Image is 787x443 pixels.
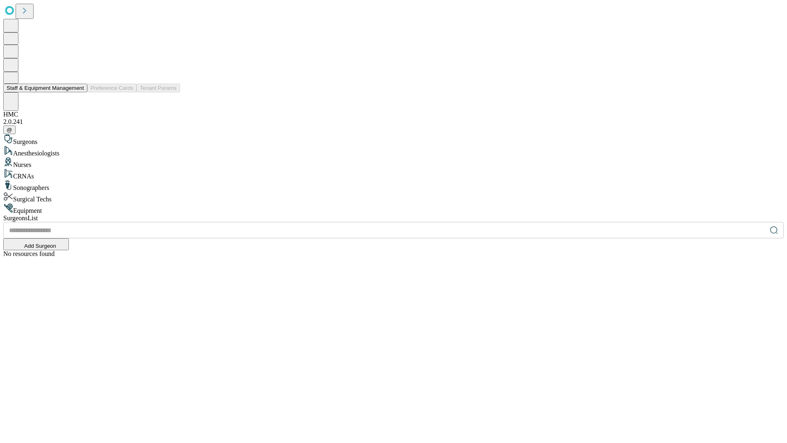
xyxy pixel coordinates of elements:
[87,84,136,92] button: Preference Cards
[7,127,12,133] span: @
[136,84,180,92] button: Tenant Params
[3,157,784,169] div: Nurses
[3,192,784,203] div: Surgical Techs
[24,243,56,249] span: Add Surgeon
[3,118,784,126] div: 2.0.241
[3,134,784,146] div: Surgeons
[3,169,784,180] div: CRNAs
[3,180,784,192] div: Sonographers
[3,111,784,118] div: HMC
[3,215,784,222] div: Surgeons List
[3,126,16,134] button: @
[3,250,784,258] div: No resources found
[3,146,784,157] div: Anesthesiologists
[3,238,69,250] button: Add Surgeon
[3,203,784,215] div: Equipment
[3,84,87,92] button: Staff & Equipment Management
